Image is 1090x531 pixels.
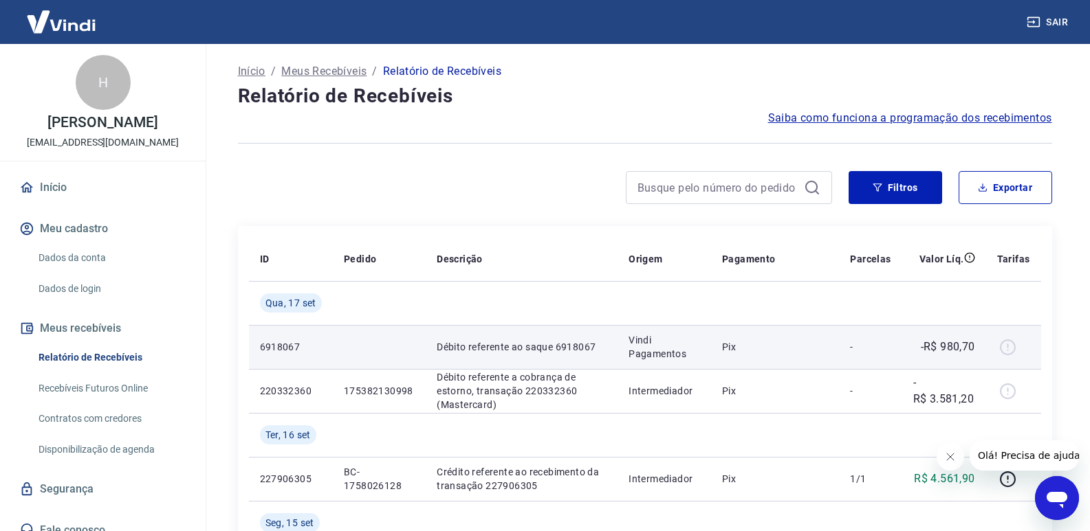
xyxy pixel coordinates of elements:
span: Ter, 16 set [265,428,311,442]
a: Recebíveis Futuros Online [33,374,189,403]
p: Pagamento [722,252,776,266]
button: Meu cadastro [17,214,189,244]
a: Segurança [17,474,189,504]
p: Relatório de Recebíveis [383,63,501,80]
p: - [850,384,891,398]
p: / [372,63,377,80]
p: Origem [629,252,662,266]
a: Meus Recebíveis [281,63,367,80]
p: Parcelas [850,252,891,266]
p: Intermediador [629,472,700,486]
button: Meus recebíveis [17,313,189,343]
iframe: Fechar mensagem [937,443,964,471]
p: Descrição [437,252,483,266]
a: Disponibilização de agenda [33,436,189,464]
p: 227906305 [260,472,322,486]
p: 1/1 [850,472,891,486]
p: 175382130998 [344,384,415,398]
p: R$ 4.561,90 [914,471,974,487]
iframe: Mensagem da empresa [970,440,1079,471]
p: 220332360 [260,384,322,398]
p: Pedido [344,252,376,266]
a: Dados da conta [33,244,189,272]
p: [EMAIL_ADDRESS][DOMAIN_NAME] [27,135,179,150]
p: Pix [722,340,828,354]
p: Débito referente ao saque 6918067 [437,340,607,354]
p: / [271,63,276,80]
h4: Relatório de Recebíveis [238,82,1052,110]
button: Sair [1024,10,1073,35]
p: Pix [722,472,828,486]
span: Qua, 17 set [265,296,316,310]
p: Débito referente a cobrança de estorno, transação 220332360 (Mastercard) [437,370,607,411]
button: Filtros [849,171,942,204]
div: H [76,55,131,110]
a: Relatório de Recebíveis [33,343,189,372]
p: - [850,340,891,354]
a: Início [238,63,265,80]
p: ID [260,252,270,266]
p: -R$ 980,70 [921,339,975,355]
span: Olá! Precisa de ajuda? [8,10,116,21]
iframe: Botão para abrir a janela de mensagens [1035,476,1079,520]
span: Seg, 15 set [265,516,314,530]
img: Vindi [17,1,106,43]
p: [PERSON_NAME] [47,115,157,130]
p: Pix [722,384,828,398]
a: Dados de login [33,275,189,303]
p: Tarifas [997,252,1030,266]
p: Vindi Pagamentos [629,333,700,361]
a: Saiba como funciona a programação dos recebimentos [768,110,1052,126]
p: 6918067 [260,340,322,354]
a: Início [17,172,189,203]
p: Intermediador [629,384,700,398]
button: Exportar [959,171,1052,204]
p: -R$ 3.581,20 [913,374,975,407]
p: Crédito referente ao recebimento da transação 227906305 [437,465,607,493]
a: Contratos com credores [33,405,189,433]
p: Valor Líq. [919,252,964,266]
p: BC-1758026128 [344,465,415,493]
input: Busque pelo número do pedido [637,177,798,198]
